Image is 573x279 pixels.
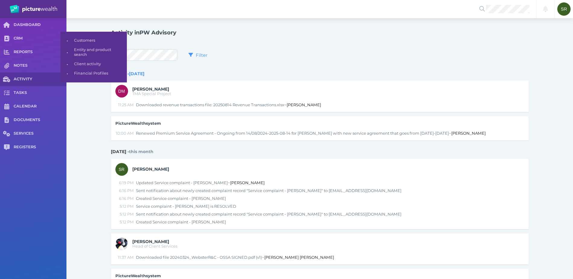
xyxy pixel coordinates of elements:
[115,238,128,250] img: Tory Richardson
[60,37,74,44] span: •
[132,239,169,244] span: Tory Richardson
[132,86,169,92] span: Dee Molloy
[116,131,134,136] time: 10:00 AM
[115,121,161,126] span: PictureWealth system
[127,149,153,154] span: • this month
[60,59,127,69] a: •Client activity
[14,131,66,136] span: SERVICES
[14,36,66,41] span: CRM
[111,29,176,36] h1: Activity in PW Advisory
[136,255,524,260] div: Downloaded file 20240324_WebsterR&C - OSSA SIGNED.pdf (v1) ~
[14,50,66,55] span: REPORTS
[74,45,125,59] span: Entity and product search
[136,188,524,193] div: Sent notification about newly created complaint record "Service complaint - [PERSON_NAME]" to [EM...
[195,52,211,58] span: Filter
[116,102,134,107] time: 11:25 AM
[14,145,66,150] span: REGISTERS
[60,45,127,59] a: •Entity and product search
[60,70,74,77] span: •
[14,117,66,123] span: DOCUMENTS
[116,188,134,193] time: 6:16 PM
[60,49,74,56] span: •
[136,220,524,225] div: Created Service complaint - [PERSON_NAME]
[60,36,127,45] a: •Customers
[111,149,126,154] span: [DATE]
[60,69,127,78] a: •Financial Profiles
[561,7,567,11] span: SR
[136,102,524,107] div: Downloaded revenue transactions file: 20250814 Revenue Transactions.xlsx ~
[74,69,125,78] span: Financial Profiles
[287,102,321,107] a: [PERSON_NAME]
[119,167,124,172] span: SR
[116,212,134,217] time: 5:12 PM
[132,91,171,96] span: TMA Special Project
[132,166,169,172] span: Saranya Ravainthiran
[230,180,265,185] a: [PERSON_NAME]
[14,90,66,95] span: TASKS
[182,49,215,61] button: Filter
[10,5,57,13] img: PW
[116,220,134,225] time: 5:12 PM
[264,255,334,260] a: [PERSON_NAME] [PERSON_NAME]
[14,22,66,27] span: DASHBOARD
[14,104,66,109] span: CALENDAR
[136,180,524,185] div: Updated Service complaint - [PERSON_NAME] ~
[451,131,486,136] a: [PERSON_NAME]
[115,163,128,176] div: Saranya Ravainthiran
[60,60,74,68] span: •
[557,2,571,16] div: Saranya Ravainthiran
[115,85,128,98] div: Dee Molloy
[74,59,125,69] span: Client activity
[116,180,134,185] time: 6:19 PM
[136,196,524,201] div: Created Service complaint - [PERSON_NAME]
[118,89,125,94] span: DM
[136,204,524,209] div: Service complaint - [PERSON_NAME] is RESOLVED
[115,273,161,278] span: PictureWealth system
[127,71,144,76] span: • [DATE]
[74,36,125,45] span: Customers
[136,131,524,136] div: Renewed Premium Service Agreement - Ongoing from 14/08/2024-2025-08-14 for [PERSON_NAME] with new...
[14,63,66,68] span: NOTES
[116,196,134,201] time: 6:16 PM
[132,244,177,249] span: Head of Client Services
[14,77,66,82] span: ACTIVITY
[116,255,134,260] time: 11:37 AM
[136,212,524,217] div: Sent notification about newly created complaint record "Service complaint - [PERSON_NAME]" to [EM...
[116,204,134,209] time: 5:12 PM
